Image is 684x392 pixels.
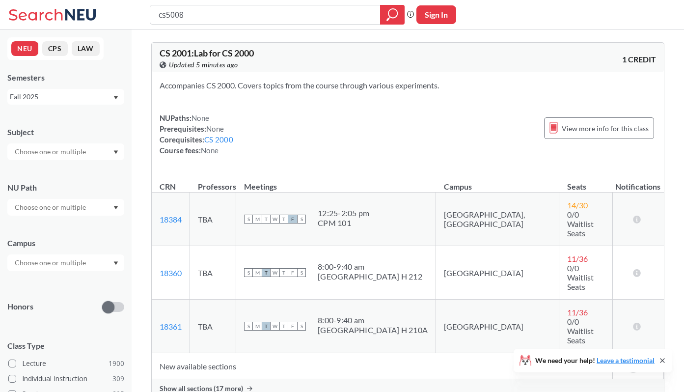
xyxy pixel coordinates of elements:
td: [GEOGRAPHIC_DATA], [GEOGRAPHIC_DATA] [436,193,559,246]
span: 14 / 30 [567,200,588,210]
div: Fall 2025Dropdown arrow [7,89,124,105]
input: Choose one or multiple [10,257,92,269]
span: T [262,215,271,224]
div: Dropdown arrow [7,254,124,271]
label: Individual Instruction [8,372,124,385]
span: CS 2001 : Lab for CS 2000 [160,48,254,58]
svg: Dropdown arrow [113,96,118,100]
td: [GEOGRAPHIC_DATA] [436,246,559,300]
span: We need your help! [535,357,655,364]
div: Campus [7,238,124,249]
div: NU Path [7,182,124,193]
th: Professors [190,171,236,193]
span: S [244,322,253,331]
div: [GEOGRAPHIC_DATA] H 210A [318,325,428,335]
td: TBA [190,193,236,246]
svg: Dropdown arrow [113,261,118,265]
span: None [201,146,219,155]
button: LAW [72,41,100,56]
span: 1 CREDIT [622,54,656,65]
p: Honors [7,301,33,312]
span: T [279,215,288,224]
div: Fall 2025 [10,91,112,102]
button: CPS [42,41,68,56]
div: 8:00 - 9:40 am [318,315,428,325]
div: magnifying glass [380,5,405,25]
div: CRN [160,181,176,192]
a: 18360 [160,268,182,278]
span: None [192,113,209,122]
input: Class, professor, course number, "phrase" [158,6,373,23]
span: T [279,268,288,277]
span: W [271,268,279,277]
div: NUPaths: Prerequisites: Corequisites: Course fees: [160,112,233,156]
td: TBA [190,246,236,300]
div: 8:00 - 9:40 am [318,262,422,272]
td: New available sections [152,353,612,379]
td: [GEOGRAPHIC_DATA] [436,300,559,353]
span: M [253,322,262,331]
span: 0/0 Waitlist Seats [567,317,594,345]
span: 309 [112,373,124,384]
span: 0/0 Waitlist Seats [567,263,594,291]
span: F [288,268,297,277]
div: Dropdown arrow [7,143,124,160]
section: Accompanies CS 2000. Covers topics from the course through various experiments. [160,80,656,91]
span: View more info for this class [562,122,649,135]
span: 0/0 Waitlist Seats [567,210,594,238]
span: T [262,322,271,331]
div: [GEOGRAPHIC_DATA] H 212 [318,272,422,281]
span: W [271,215,279,224]
th: Notifications [612,171,663,193]
input: Choose one or multiple [10,201,92,213]
label: Lecture [8,357,124,370]
th: Meetings [236,171,436,193]
span: M [253,215,262,224]
svg: Dropdown arrow [113,150,118,154]
div: CPM 101 [318,218,369,228]
button: Sign In [416,5,456,24]
div: 12:25 - 2:05 pm [318,208,369,218]
span: F [288,215,297,224]
span: S [244,268,253,277]
button: NEU [11,41,38,56]
span: F [288,322,297,331]
th: Campus [436,171,559,193]
span: S [297,268,306,277]
span: Class Type [7,340,124,351]
svg: Dropdown arrow [113,206,118,210]
svg: magnifying glass [386,8,398,22]
span: T [279,322,288,331]
span: 1900 [109,358,124,369]
th: Seats [559,171,613,193]
span: S [297,215,306,224]
span: T [262,268,271,277]
a: CS 2000 [204,135,233,144]
span: Updated 5 minutes ago [169,59,238,70]
a: 18361 [160,322,182,331]
span: M [253,268,262,277]
td: TBA [190,300,236,353]
span: 11 / 36 [567,308,588,317]
div: Subject [7,127,124,138]
span: None [206,124,224,133]
input: Choose one or multiple [10,146,92,158]
span: S [297,322,306,331]
span: S [244,215,253,224]
div: Semesters [7,72,124,83]
span: 11 / 36 [567,254,588,263]
div: Dropdown arrow [7,199,124,216]
a: 18384 [160,215,182,224]
span: W [271,322,279,331]
a: Leave a testimonial [597,356,655,364]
